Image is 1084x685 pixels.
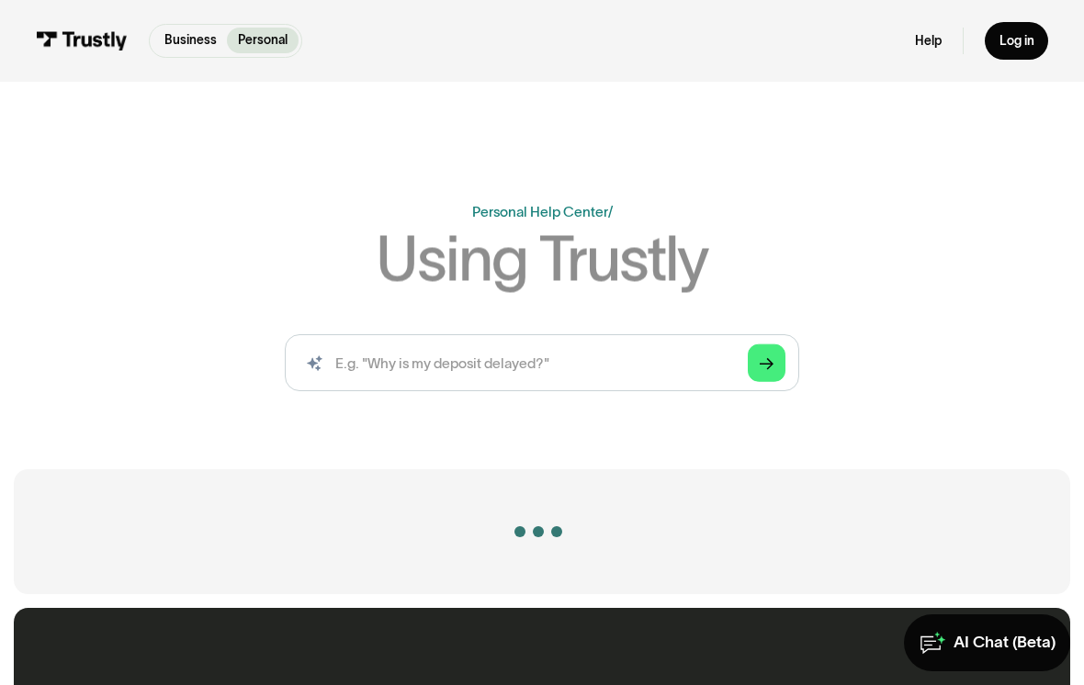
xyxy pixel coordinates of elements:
a: Help [915,33,942,50]
p: Personal [238,31,288,50]
input: search [285,334,799,391]
img: Trustly Logo [36,31,128,51]
div: Log in [999,33,1034,50]
a: Personal [227,28,298,53]
div: AI Chat (Beta) [954,632,1056,653]
a: AI Chat (Beta) [904,614,1070,671]
form: Search [285,334,799,391]
a: Personal Help Center [472,204,608,219]
a: Log in [985,22,1048,60]
a: Business [153,28,227,53]
h1: Using Trustly [376,228,708,290]
p: Business [164,31,217,50]
div: / [608,204,613,219]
